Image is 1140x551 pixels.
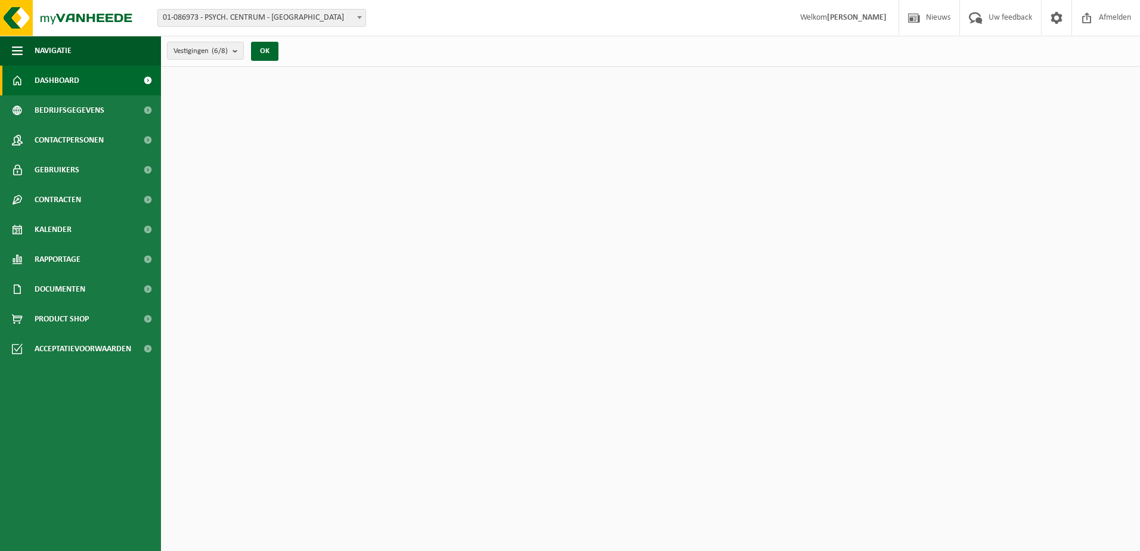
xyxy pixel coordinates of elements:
strong: [PERSON_NAME] [827,13,887,22]
span: 01-086973 - PSYCH. CENTRUM - ST HIERONYMUS - SINT-NIKLAAS [158,10,365,26]
span: Product Shop [35,304,89,334]
span: Contracten [35,185,81,215]
button: Vestigingen(6/8) [167,42,244,60]
span: Dashboard [35,66,79,95]
button: OK [251,42,278,61]
span: 01-086973 - PSYCH. CENTRUM - ST HIERONYMUS - SINT-NIKLAAS [157,9,366,27]
span: Bedrijfsgegevens [35,95,104,125]
span: Contactpersonen [35,125,104,155]
span: Acceptatievoorwaarden [35,334,131,364]
span: Gebruikers [35,155,79,185]
span: Documenten [35,274,85,304]
span: Vestigingen [174,42,228,60]
count: (6/8) [212,47,228,55]
span: Kalender [35,215,72,244]
span: Navigatie [35,36,72,66]
span: Rapportage [35,244,80,274]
